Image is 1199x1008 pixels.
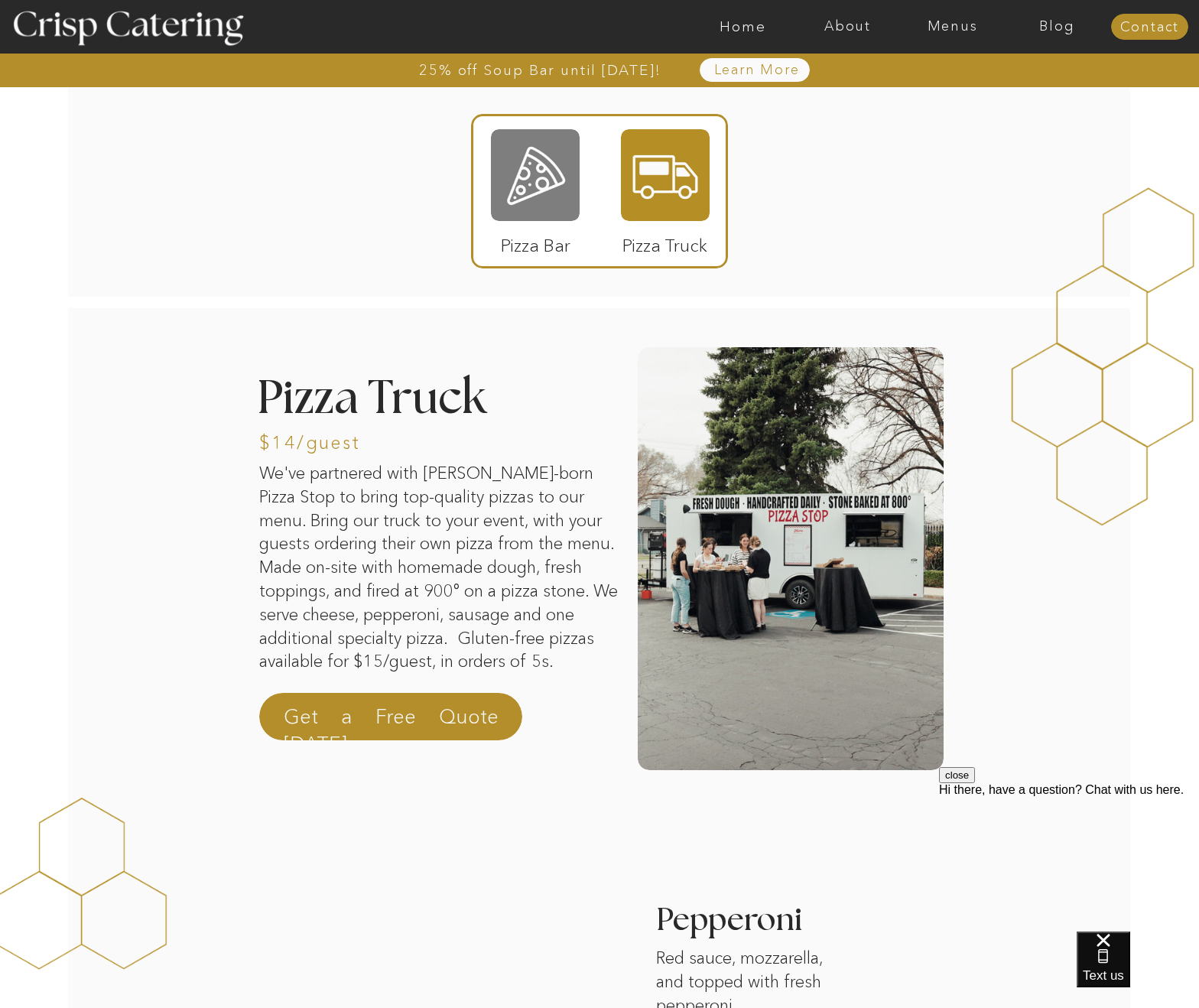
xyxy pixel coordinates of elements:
[614,219,716,264] p: Pizza Truck
[1005,19,1110,34] a: Blog
[485,219,587,264] p: Pizza Bar
[259,462,619,689] p: We've partnered with [PERSON_NAME]-born Pizza Stop to bring top-quality pizzas to our menu. Bring...
[656,905,934,977] h3: Pepperoni
[795,19,900,34] a: About
[257,376,538,424] h2: Pizza Truck
[1111,20,1188,35] a: Contact
[690,19,795,34] a: Home
[364,63,716,78] a: 25% off Soup Bar until [DATE]!
[939,767,1199,951] iframe: podium webchat widget prompt
[284,703,499,740] a: Get a Free Quote [DATE]
[259,434,479,448] h3: $14/guest
[1077,932,1199,1008] iframe: podium webchat widget bubble
[900,19,1005,34] a: Menus
[678,63,835,78] a: Learn More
